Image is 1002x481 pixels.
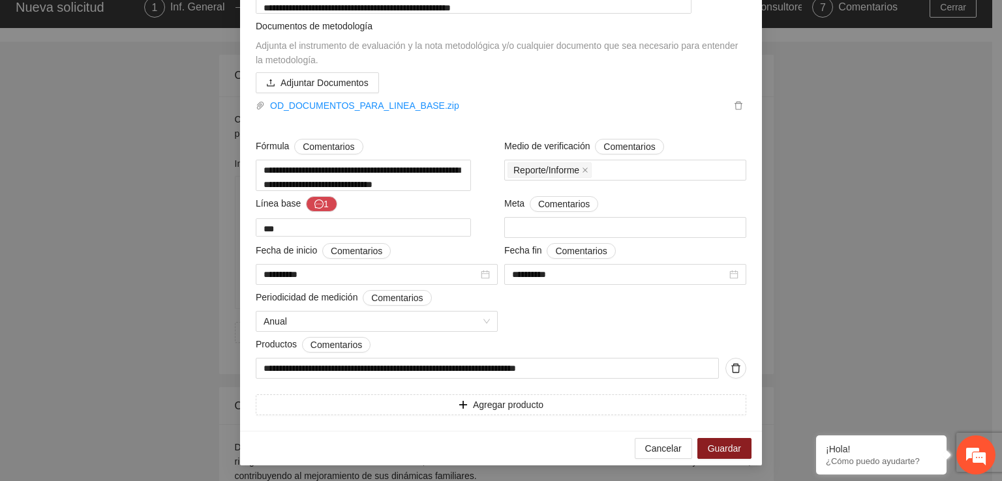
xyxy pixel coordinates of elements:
span: Productos [256,337,371,353]
span: Adjuntar Documentos [281,76,369,90]
span: Comentarios [538,197,590,211]
span: Documentos de metodología [256,21,372,31]
button: Periodicidad de medición [363,290,431,306]
button: delete [725,358,746,379]
button: uploadAdjuntar Documentos [256,72,379,93]
span: Anual [264,312,490,331]
span: Agregar producto [473,398,543,412]
span: Adjunta el instrumento de evaluación y la nota metodológica y/o cualquier documento que sea neces... [256,40,738,65]
span: Estamos en línea. [76,162,180,294]
button: Cancelar [635,438,692,459]
span: upload [266,78,275,89]
a: OD_DOCUMENTOS_PARA_LINEA_BASE.zip [265,98,731,113]
span: paper-clip [256,101,265,110]
button: Meta [530,196,598,212]
span: Reporte/Informe [513,163,579,177]
p: ¿Cómo puedo ayudarte? [826,456,937,466]
button: plusAgregar producto [256,394,746,415]
span: Fecha fin [504,243,616,259]
div: Minimizar ventana de chat en vivo [214,7,245,38]
span: Guardar [708,441,741,456]
button: Fecha de inicio [322,243,391,259]
button: Guardar [697,438,751,459]
span: Medio de verificación [504,139,664,154]
span: Periodicidad de medición [256,290,432,306]
span: Comentarios [555,244,607,258]
button: Productos [302,337,371,353]
span: Comentarios [303,139,354,154]
span: plus [459,400,468,411]
span: Línea base [256,196,337,212]
span: Comentarios [603,139,655,154]
span: Cancelar [645,441,682,456]
span: Reporte/Informe [508,162,592,178]
button: Medio de verificación [595,139,663,154]
span: Comentarios [311,338,362,352]
button: Fórmula [294,139,363,154]
div: ¡Hola! [826,444,937,454]
span: close [582,167,588,173]
span: Comentarios [331,244,382,258]
button: delete [731,98,746,113]
span: Comentarios [371,291,423,305]
textarea: Escriba su mensaje y pulse “Intro” [7,332,249,378]
span: delete [726,363,746,373]
button: Línea base [306,196,337,212]
div: Chatee con nosotros ahora [68,66,219,83]
button: Fecha fin [547,243,615,259]
span: Meta [504,196,598,212]
span: message [314,199,324,210]
span: Fecha de inicio [256,243,391,259]
span: delete [731,101,746,110]
span: uploadAdjuntar Documentos [256,78,379,88]
span: Fórmula [256,139,363,154]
